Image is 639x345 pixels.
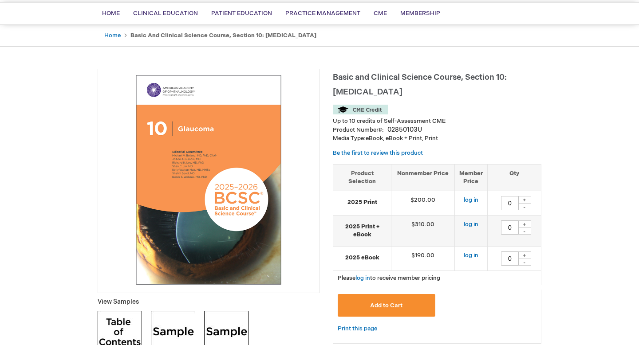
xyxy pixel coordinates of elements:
div: - [518,203,531,210]
td: $200.00 [391,191,455,215]
td: $190.00 [391,246,455,271]
div: 02850103U [387,125,422,134]
input: Qty [501,196,519,210]
div: + [518,251,531,259]
strong: Basic and Clinical Science Course, Section 10: [MEDICAL_DATA] [130,32,316,39]
li: Up to 10 credits of Self-Assessment CME [333,117,541,125]
td: $310.00 [391,215,455,246]
span: Practice Management [285,10,360,17]
th: Product Selection [333,164,391,191]
a: log in [464,196,478,204]
strong: Media Type: [333,135,366,142]
img: CME Credit [333,105,388,114]
span: Clinical Education [133,10,198,17]
span: Membership [400,10,440,17]
strong: 2025 Print [338,198,387,207]
strong: Product Number [333,126,384,133]
a: Be the first to review this product [333,149,423,157]
input: Qty [501,251,519,266]
a: log in [464,252,478,259]
span: CME [374,10,387,17]
button: Add to Cart [338,294,435,317]
th: Nonmember Price [391,164,455,191]
div: + [518,196,531,204]
a: log in [355,274,370,282]
a: Home [104,32,121,39]
a: log in [464,221,478,228]
strong: 2025 eBook [338,254,387,262]
div: - [518,227,531,235]
span: Home [102,10,120,17]
span: Patient Education [211,10,272,17]
div: - [518,259,531,266]
span: Add to Cart [370,302,402,309]
input: Qty [501,220,519,235]
span: Please to receive member pricing [338,274,440,282]
th: Member Price [454,164,487,191]
a: Print this page [338,323,377,334]
strong: 2025 Print + eBook [338,223,387,239]
img: Basic and Clinical Science Course, Section 10: Glaucoma [103,74,315,286]
div: + [518,220,531,228]
p: View Samples [98,298,319,306]
th: Qty [487,164,541,191]
span: Basic and Clinical Science Course, Section 10: [MEDICAL_DATA] [333,73,507,97]
p: eBook, eBook + Print, Print [333,134,541,143]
